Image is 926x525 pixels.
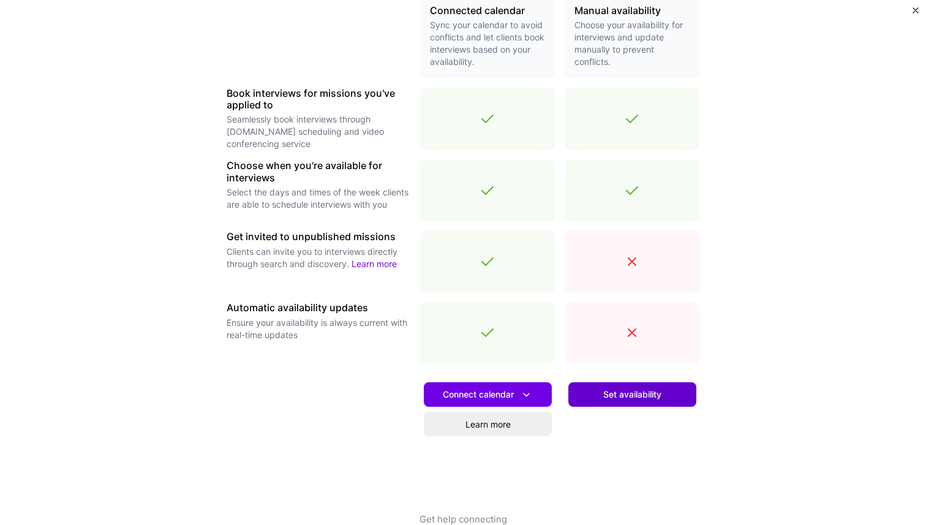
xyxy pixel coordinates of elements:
h3: Get invited to unpublished missions [227,231,410,243]
p: Choose your availability for interviews and update manually to prevent conflicts. [574,19,690,68]
p: Clients can invite you to interviews directly through search and discovery. [227,246,410,270]
button: Connect calendar [424,382,552,407]
p: Select the days and times of the week clients are able to schedule interviews with you [227,186,410,211]
h3: Automatic availability updates [227,302,410,314]
h3: Book interviews for missions you've applied to [227,88,410,111]
button: Close [913,7,919,20]
p: Sync your calendar to avoid conflicts and let clients book interviews based on your availability. [430,19,545,68]
h3: Choose when you're available for interviews [227,160,410,183]
span: Connect calendar [443,388,533,401]
span: Set availability [603,388,661,401]
i: icon DownArrowWhite [520,388,533,401]
a: Learn more [352,259,397,269]
button: Set availability [568,382,696,407]
h3: Connected calendar [430,5,545,17]
a: Learn more [424,412,552,436]
p: Seamlessly book interviews through [DOMAIN_NAME] scheduling and video conferencing service [227,113,410,150]
h3: Manual availability [574,5,690,17]
p: Ensure your availability is always current with real-time updates [227,317,410,341]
